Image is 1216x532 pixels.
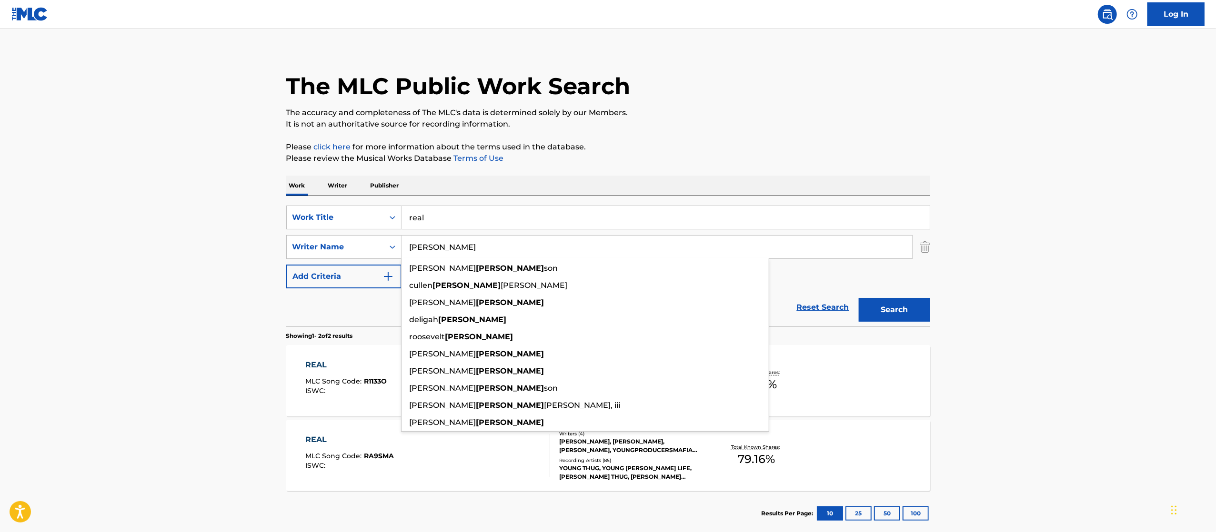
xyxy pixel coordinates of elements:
span: cullen [410,281,433,290]
div: REAL [305,434,394,445]
span: 79.16 % [738,451,775,468]
p: Results Per Page: [762,509,816,518]
img: 9d2ae6d4665cec9f34b9.svg [382,271,394,282]
button: Add Criteria [286,265,402,288]
div: Writers ( 4 ) [559,430,703,437]
button: 50 [874,506,900,521]
span: roosevelt [410,332,445,341]
img: help [1126,9,1138,20]
span: [PERSON_NAME] [410,384,476,393]
strong: [PERSON_NAME] [445,332,513,341]
strong: [PERSON_NAME] [476,264,544,273]
div: Recording Artists ( 85 ) [559,457,703,464]
button: 10 [817,506,843,521]
p: Please for more information about the terms used in the database. [286,141,930,153]
img: MLC Logo [11,7,48,21]
p: Showing 1 - 2 of 2 results [286,332,353,340]
div: Help [1123,5,1142,24]
button: 25 [845,506,872,521]
span: [PERSON_NAME] [501,281,568,290]
span: [PERSON_NAME] [410,401,476,410]
span: ISWC : [305,461,328,470]
iframe: Chat Widget [1168,486,1216,532]
span: deligah [410,315,439,324]
a: click here [314,142,351,151]
div: Work Title [292,212,378,223]
strong: [PERSON_NAME] [476,298,544,307]
span: [PERSON_NAME] [410,264,476,273]
span: [PERSON_NAME] [410,298,476,307]
span: R1133O [364,377,387,385]
span: [PERSON_NAME] [410,349,476,358]
h1: The MLC Public Work Search [286,72,631,100]
a: Public Search [1098,5,1117,24]
strong: [PERSON_NAME] [476,401,544,410]
a: Reset Search [792,297,854,318]
a: REALMLC Song Code:R1133OISWC:Writers (4)YOUNGPRODUCERSMAFIA YOUNGPRODUCERSMAFIA, [PERSON_NAME], [... [286,345,930,416]
strong: [PERSON_NAME] [476,384,544,393]
p: Publisher [368,176,402,196]
span: son [544,264,558,273]
button: 100 [903,506,929,521]
span: MLC Song Code : [305,452,364,460]
div: YOUNG THUG, YOUNG [PERSON_NAME] LIFE, [PERSON_NAME] THUG, [PERSON_NAME] [PERSON_NAME] LIFE, UNFOO... [559,464,703,481]
div: [PERSON_NAME], [PERSON_NAME], [PERSON_NAME], YOUNGPRODUCERSMAFIA YOUNGPRODUCERSMAFIA [559,437,703,454]
p: The accuracy and completeness of The MLC's data is determined solely by our Members. [286,107,930,118]
span: RA9SMA [364,452,394,460]
span: MLC Song Code : [305,377,364,385]
img: search [1102,9,1113,20]
a: Terms of Use [452,154,504,163]
p: Writer [325,176,351,196]
strong: [PERSON_NAME] [476,349,544,358]
button: Search [859,298,930,322]
strong: [PERSON_NAME] [439,315,507,324]
form: Search Form [286,206,930,326]
a: REALMLC Song Code:RA9SMAISWC:Writers (4)[PERSON_NAME], [PERSON_NAME], [PERSON_NAME], YOUNGPRODUCE... [286,420,930,491]
p: Please review the Musical Works Database [286,153,930,164]
div: Drag [1171,496,1177,524]
span: son [544,384,558,393]
span: [PERSON_NAME] [410,366,476,375]
strong: [PERSON_NAME] [476,366,544,375]
span: [PERSON_NAME] [410,418,476,427]
a: Log In [1147,2,1205,26]
strong: [PERSON_NAME] [433,281,501,290]
span: ISWC : [305,386,328,395]
div: Writer Name [292,241,378,253]
p: It is not an authoritative source for recording information. [286,118,930,130]
div: REAL [305,359,387,371]
strong: [PERSON_NAME] [476,418,544,427]
img: Delete Criterion [920,235,930,259]
span: [PERSON_NAME], iii [544,401,621,410]
p: Total Known Shares: [731,443,782,451]
p: Work [286,176,308,196]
